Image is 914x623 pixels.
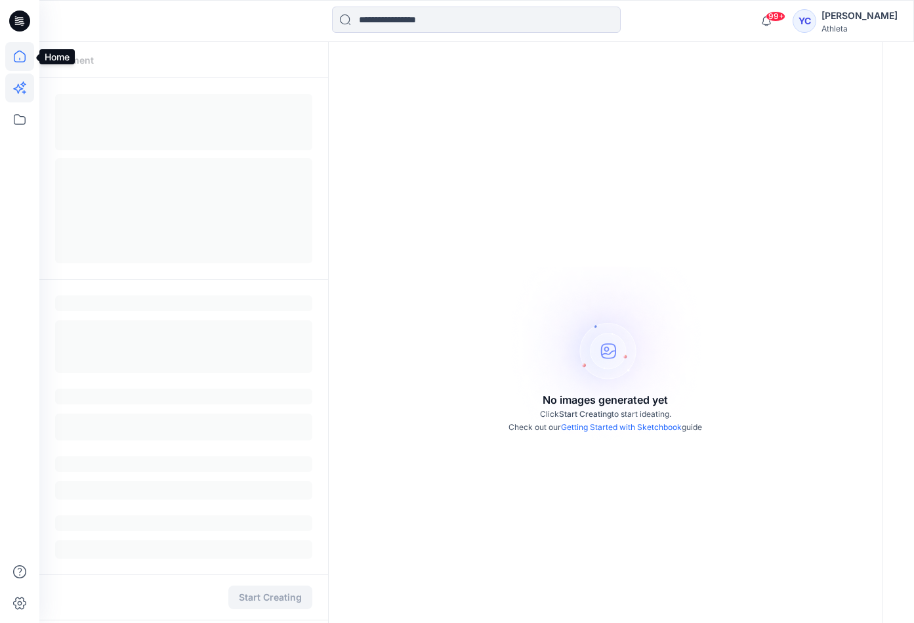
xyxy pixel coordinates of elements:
div: [PERSON_NAME] [821,8,898,24]
div: Athleta [821,24,898,33]
a: Getting Started with Sketchbook [561,422,682,432]
div: YC [793,9,816,33]
span: 99+ [766,11,785,22]
p: No images generated yet [543,392,668,408]
span: Start Creating [559,409,612,419]
p: Click to start ideating. Check out our guide [509,408,702,434]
